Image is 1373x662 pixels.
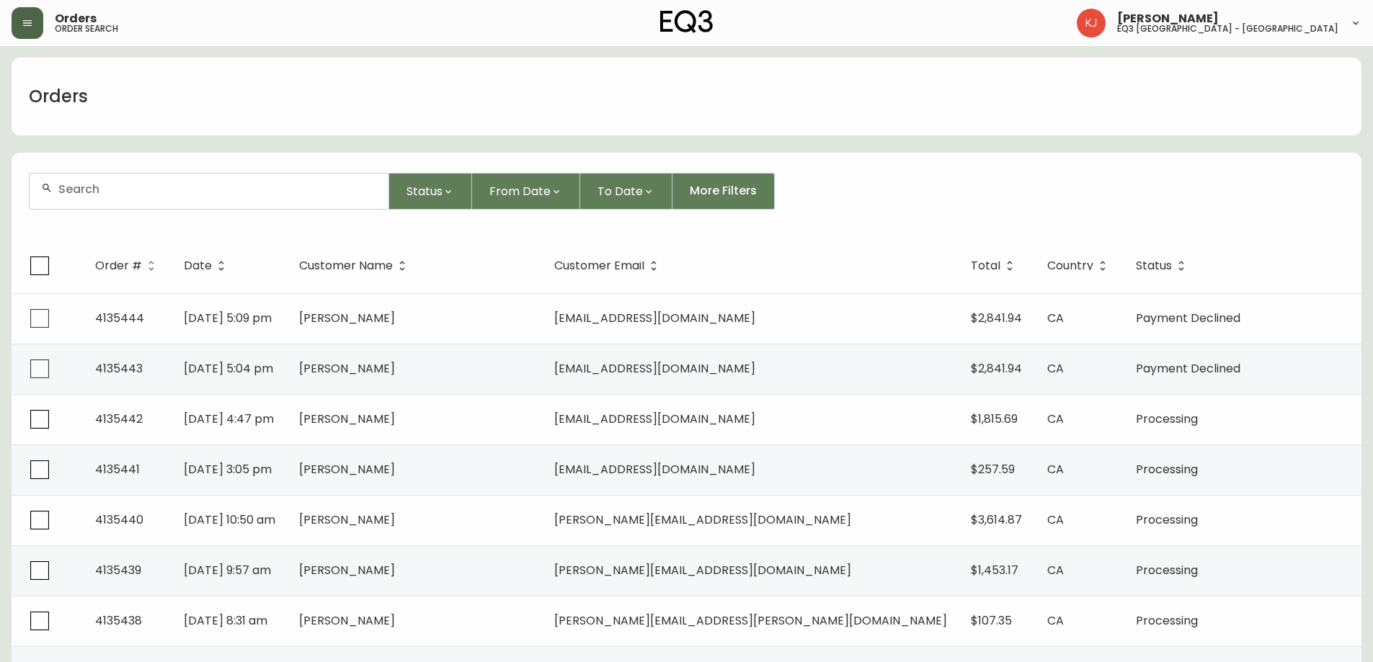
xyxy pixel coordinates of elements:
input: Search [58,182,377,196]
span: [PERSON_NAME][EMAIL_ADDRESS][PERSON_NAME][DOMAIN_NAME] [554,612,947,629]
span: Date [184,261,212,270]
span: CA [1047,562,1064,578]
span: [EMAIL_ADDRESS][DOMAIN_NAME] [554,411,755,427]
span: $1,453.17 [971,562,1018,578]
span: 4135442 [95,411,143,427]
span: Orders [55,13,97,24]
span: Payment Declined [1136,310,1240,326]
span: 4135438 [95,612,142,629]
button: From Date [472,173,580,210]
span: [PERSON_NAME] [299,461,395,478]
span: [DATE] 4:47 pm [184,411,274,427]
span: $2,841.94 [971,310,1022,326]
span: Order # [95,259,161,272]
span: [PERSON_NAME] [299,612,395,629]
span: $3,614.87 [971,511,1022,528]
span: [EMAIL_ADDRESS][DOMAIN_NAME] [554,310,755,326]
span: Processing [1136,411,1198,427]
span: Status [1136,261,1172,270]
span: [DATE] 5:04 pm [184,360,273,377]
span: Status [406,182,443,200]
img: 24a625d34e264d2520941288c4a55f8e [1077,9,1106,37]
span: Order # [95,261,142,270]
span: From Date [489,182,551,200]
span: 4135439 [95,562,141,578]
span: Customer Email [554,261,644,270]
span: [EMAIL_ADDRESS][DOMAIN_NAME] [554,461,755,478]
img: logo [660,10,714,33]
span: CA [1047,310,1064,326]
span: $1,815.69 [971,411,1018,427]
span: [PERSON_NAME] [1117,13,1219,24]
h5: eq3 [GEOGRAPHIC_DATA] - [GEOGRAPHIC_DATA] [1117,24,1338,33]
span: [DATE] 8:31 am [184,612,267,629]
span: [PERSON_NAME] [299,511,395,528]
span: Date [184,259,231,272]
span: [PERSON_NAME] [299,411,395,427]
span: [PERSON_NAME][EMAIL_ADDRESS][DOMAIN_NAME] [554,562,851,578]
span: Customer Email [554,259,663,272]
span: [DATE] 9:57 am [184,562,271,578]
span: 4135441 [95,461,140,478]
h5: order search [55,24,118,33]
span: Processing [1136,562,1198,578]
span: [EMAIL_ADDRESS][DOMAIN_NAME] [554,360,755,377]
span: Total [971,261,1000,270]
span: More Filters [690,183,757,199]
span: $257.59 [971,461,1015,478]
span: CA [1047,612,1064,629]
span: Processing [1136,511,1198,528]
span: [PERSON_NAME] [299,360,395,377]
span: $2,841.94 [971,360,1022,377]
span: Processing [1136,461,1198,478]
span: Total [971,259,1019,272]
span: To Date [597,182,643,200]
button: More Filters [672,173,775,210]
span: Country [1047,259,1112,272]
span: $107.35 [971,612,1012,629]
span: 4135440 [95,511,143,528]
span: [DATE] 5:09 pm [184,310,272,326]
span: Country [1047,261,1093,270]
span: 4135444 [95,310,144,326]
span: [DATE] 3:05 pm [184,461,272,478]
span: [PERSON_NAME] [299,562,395,578]
span: [PERSON_NAME][EMAIL_ADDRESS][DOMAIN_NAME] [554,511,851,528]
span: Status [1136,259,1191,272]
span: Customer Name [299,261,393,270]
span: [DATE] 10:50 am [184,511,275,528]
span: CA [1047,411,1064,427]
span: CA [1047,461,1064,478]
span: CA [1047,511,1064,528]
button: Status [389,173,472,210]
span: [PERSON_NAME] [299,310,395,326]
span: Processing [1136,612,1198,629]
span: Payment Declined [1136,360,1240,377]
button: To Date [580,173,672,210]
span: 4135443 [95,360,143,377]
span: Customer Name [299,259,412,272]
h1: Orders [29,84,88,109]
span: CA [1047,360,1064,377]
